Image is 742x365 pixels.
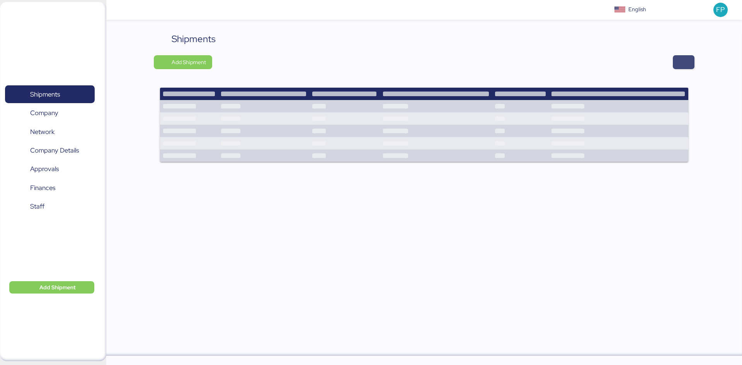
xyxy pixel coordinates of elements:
[5,142,95,160] a: Company Details
[5,104,95,122] a: Company
[30,182,55,194] span: Finances
[5,85,95,103] a: Shipments
[628,5,646,14] div: English
[111,3,124,17] button: Menu
[30,107,58,119] span: Company
[172,32,216,46] div: Shipments
[5,123,95,141] a: Network
[5,179,95,197] a: Finances
[716,5,725,15] span: FP
[154,55,212,69] button: Add Shipment
[5,160,95,178] a: Approvals
[39,283,76,292] span: Add Shipment
[30,145,79,156] span: Company Details
[30,89,60,100] span: Shipments
[30,126,54,138] span: Network
[30,163,59,175] span: Approvals
[172,58,206,67] span: Add Shipment
[9,281,94,294] button: Add Shipment
[5,198,95,216] a: Staff
[30,201,44,212] span: Staff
